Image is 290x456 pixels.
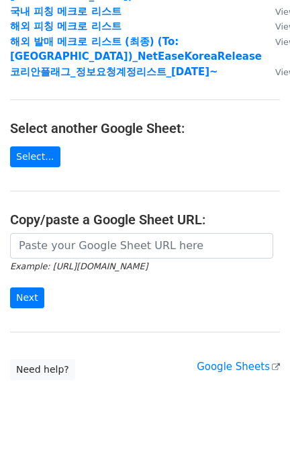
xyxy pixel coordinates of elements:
input: Paste your Google Sheet URL here [10,233,273,259]
a: 코리안플래그_정보요청계정리스트_[DATE]~ [10,66,218,78]
a: 해외 피칭 메크로 리스트 [10,20,122,32]
a: Need help? [10,359,75,380]
input: Next [10,287,44,308]
a: Google Sheets [197,361,280,373]
a: 해외 발매 메크로 리스트 (최종) (To: [GEOGRAPHIC_DATA])_NetEaseKoreaRelease [10,36,262,63]
small: Example: [URL][DOMAIN_NAME] [10,261,148,271]
h4: Select another Google Sheet: [10,120,280,136]
a: Select... [10,146,60,167]
a: 국내 피칭 메크로 리스트 [10,5,122,17]
h4: Copy/paste a Google Sheet URL: [10,212,280,228]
